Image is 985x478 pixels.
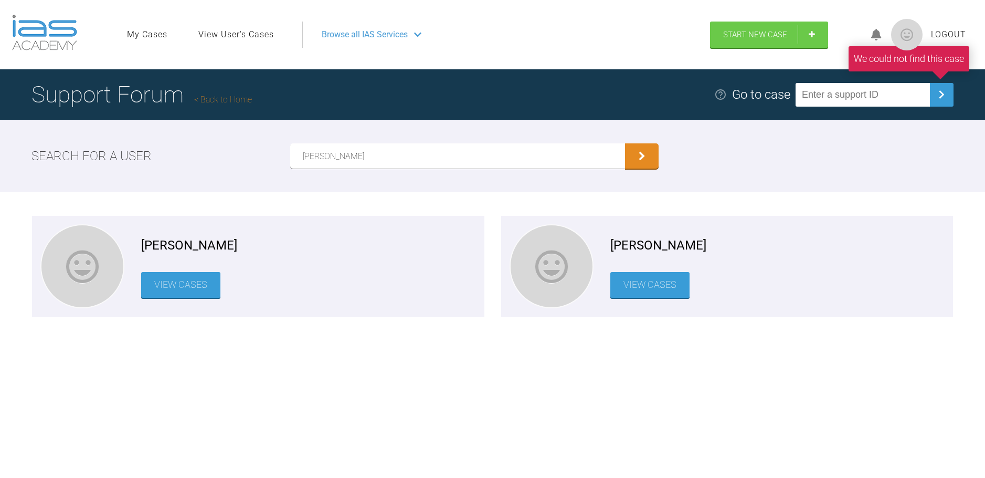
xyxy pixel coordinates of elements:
[127,28,167,41] a: My Cases
[933,86,950,103] img: chevronRight.28bd32b0.svg
[141,235,237,255] span: [PERSON_NAME]
[610,272,690,298] a: View Cases
[723,30,787,39] span: Start New Case
[710,22,828,48] a: Start New Case
[198,28,274,41] a: View User's Cases
[31,76,252,113] h1: Support Forum
[931,28,966,41] a: Logout
[41,225,123,307] img: Sarah Moore
[714,88,727,101] img: help.e70b9f3d.svg
[732,85,790,105] div: Go to case
[141,272,220,298] a: View Cases
[290,143,626,169] input: Enter a user's name
[796,83,930,107] input: Enter a support ID
[322,28,408,41] span: Browse all IAS Services
[12,15,77,50] img: logo-light.3e3ef733.png
[511,225,592,307] img: Sarah Moore
[31,146,152,166] h2: Search for a user
[194,95,252,105] a: Back to Home
[891,19,923,50] img: profile.png
[610,235,706,255] span: [PERSON_NAME]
